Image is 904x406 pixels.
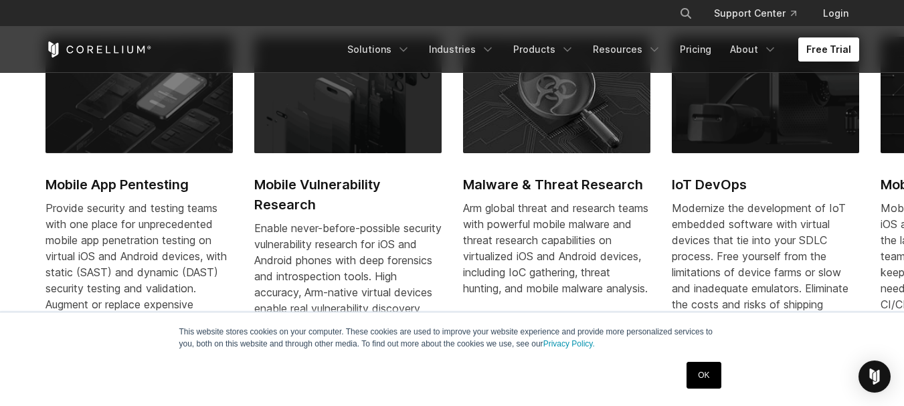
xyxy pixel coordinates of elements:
[674,1,698,25] button: Search
[254,220,442,332] div: Enable never-before-possible security vulnerability research for iOS and Android phones with deep...
[505,37,582,62] a: Products
[672,37,859,153] img: IoT DevOps
[46,37,233,153] img: Mobile App Pentesting
[798,37,859,62] a: Free Trial
[543,339,595,348] a: Privacy Policy.
[339,37,418,62] a: Solutions
[672,37,719,62] a: Pricing
[179,326,725,350] p: This website stores cookies on your computer. These cookies are used to improve your website expe...
[858,361,891,393] div: Open Intercom Messenger
[663,1,859,25] div: Navigation Menu
[254,37,442,153] img: Mobile Vulnerability Research
[339,37,859,62] div: Navigation Menu
[463,37,650,312] a: Malware & Threat Research Malware & Threat Research Arm global threat and research teams with pow...
[46,175,233,195] h2: Mobile App Pentesting
[812,1,859,25] a: Login
[46,41,152,58] a: Corellium Home
[672,175,859,195] h2: IoT DevOps
[421,37,503,62] a: Industries
[463,200,650,296] div: Arm global threat and research teams with powerful mobile malware and threat research capabilitie...
[46,37,233,344] a: Mobile App Pentesting Mobile App Pentesting Provide security and testing teams with one place for...
[687,362,721,389] a: OK
[463,37,650,153] img: Malware & Threat Research
[254,175,442,215] h2: Mobile Vulnerability Research
[585,37,669,62] a: Resources
[672,200,859,328] div: Modernize the development of IoT embedded software with virtual devices that tie into your SDLC p...
[703,1,807,25] a: Support Center
[463,175,650,195] h2: Malware & Threat Research
[46,200,233,328] div: Provide security and testing teams with one place for unprecedented mobile app penetration testin...
[254,37,442,348] a: Mobile Vulnerability Research Mobile Vulnerability Research Enable never-before-possible security...
[722,37,785,62] a: About
[672,37,859,344] a: IoT DevOps IoT DevOps Modernize the development of IoT embedded software with virtual devices tha...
